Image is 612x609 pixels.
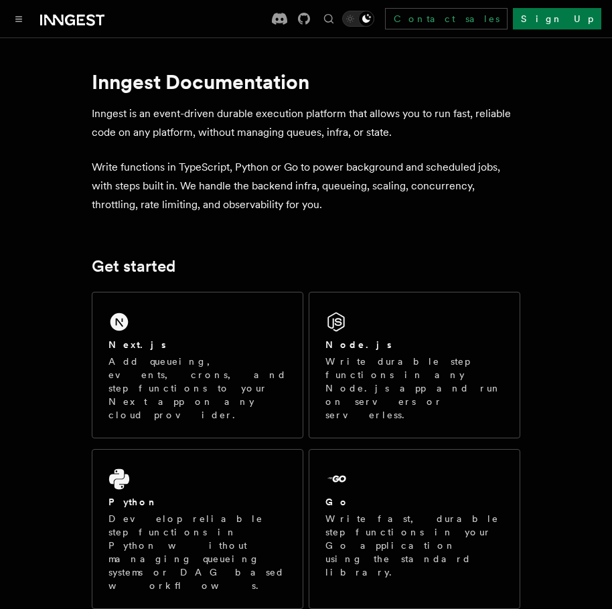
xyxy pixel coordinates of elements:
[92,104,520,142] p: Inngest is an event-driven durable execution platform that allows you to run fast, reliable code ...
[92,70,520,94] h1: Inngest Documentation
[92,449,303,609] a: PythonDevelop reliable step functions in Python without managing queueing systems or DAG based wo...
[108,355,287,422] p: Add queueing, events, crons, and step functions to your Next app on any cloud provider.
[325,495,350,509] h2: Go
[309,449,520,609] a: GoWrite fast, durable step functions in your Go application using the standard library.
[11,11,27,27] button: Toggle navigation
[342,11,374,27] button: Toggle dark mode
[325,355,504,422] p: Write durable step functions in any Node.js app and run on servers or serverless.
[108,512,287,592] p: Develop reliable step functions in Python without managing queueing systems or DAG based workflows.
[92,158,520,214] p: Write functions in TypeScript, Python or Go to power background and scheduled jobs, with steps bu...
[325,512,504,579] p: Write fast, durable step functions in your Go application using the standard library.
[92,292,303,438] a: Next.jsAdd queueing, events, crons, and step functions to your Next app on any cloud provider.
[309,292,520,438] a: Node.jsWrite durable step functions in any Node.js app and run on servers or serverless.
[321,11,337,27] button: Find something...
[325,338,392,351] h2: Node.js
[108,338,166,351] h2: Next.js
[108,495,158,509] h2: Python
[513,8,601,29] a: Sign Up
[92,257,175,276] a: Get started
[385,8,508,29] a: Contact sales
